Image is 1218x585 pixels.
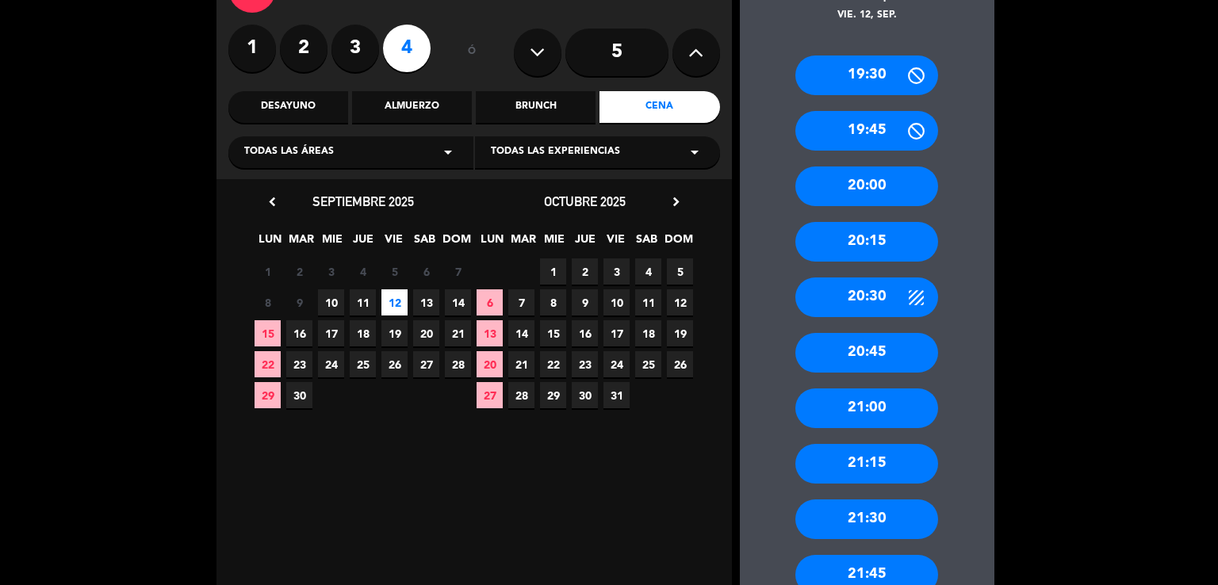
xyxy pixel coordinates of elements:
[257,230,283,256] span: LUN
[381,351,408,377] span: 26
[319,230,345,256] span: MIE
[795,388,938,428] div: 21:00
[286,258,312,285] span: 2
[442,230,469,256] span: DOM
[228,91,348,123] div: Desayuno
[318,351,344,377] span: 24
[508,289,534,315] span: 7
[381,258,408,285] span: 5
[540,320,566,346] span: 15
[508,382,534,408] span: 28
[795,222,938,262] div: 20:15
[477,320,503,346] span: 13
[318,289,344,315] span: 10
[603,289,630,315] span: 10
[510,230,536,256] span: MAR
[255,258,281,285] span: 1
[228,25,276,72] label: 1
[331,25,379,72] label: 3
[383,25,431,72] label: 4
[508,320,534,346] span: 14
[541,230,567,256] span: MIE
[413,351,439,377] span: 27
[685,143,704,162] i: arrow_drop_down
[667,289,693,315] span: 12
[477,289,503,315] span: 6
[603,230,629,256] span: VIE
[350,230,376,256] span: JUE
[795,111,938,151] div: 19:45
[603,320,630,346] span: 17
[312,193,414,209] span: septiembre 2025
[350,289,376,315] span: 11
[413,320,439,346] span: 20
[540,258,566,285] span: 1
[667,351,693,377] span: 26
[572,258,598,285] span: 2
[665,230,691,256] span: DOM
[286,320,312,346] span: 16
[476,91,596,123] div: Brunch
[318,258,344,285] span: 3
[439,143,458,162] i: arrow_drop_down
[795,499,938,539] div: 21:30
[668,193,684,210] i: chevron_right
[572,320,598,346] span: 16
[795,277,938,317] div: 20:30
[286,289,312,315] span: 9
[244,144,334,160] span: Todas las áreas
[540,382,566,408] span: 29
[350,258,376,285] span: 4
[603,382,630,408] span: 31
[479,230,505,256] span: LUN
[286,382,312,408] span: 30
[572,230,598,256] span: JUE
[540,289,566,315] span: 8
[544,193,626,209] span: octubre 2025
[352,91,472,123] div: Almuerzo
[318,320,344,346] span: 17
[280,25,327,72] label: 2
[572,351,598,377] span: 23
[413,258,439,285] span: 6
[740,8,994,24] div: vie. 12, sep.
[381,289,408,315] span: 12
[795,444,938,484] div: 21:15
[381,230,407,256] span: VIE
[635,258,661,285] span: 4
[412,230,438,256] span: SAB
[599,91,719,123] div: Cena
[446,25,498,80] div: ó
[477,382,503,408] span: 27
[350,351,376,377] span: 25
[255,320,281,346] span: 15
[288,230,314,256] span: MAR
[667,258,693,285] span: 5
[795,166,938,206] div: 20:00
[381,320,408,346] span: 19
[445,320,471,346] span: 21
[255,289,281,315] span: 8
[264,193,281,210] i: chevron_left
[413,289,439,315] span: 13
[508,351,534,377] span: 21
[445,351,471,377] span: 28
[603,258,630,285] span: 3
[445,258,471,285] span: 7
[635,289,661,315] span: 11
[445,289,471,315] span: 14
[634,230,660,256] span: SAB
[572,382,598,408] span: 30
[635,351,661,377] span: 25
[603,351,630,377] span: 24
[286,351,312,377] span: 23
[572,289,598,315] span: 9
[667,320,693,346] span: 19
[350,320,376,346] span: 18
[635,320,661,346] span: 18
[491,144,620,160] span: Todas las experiencias
[540,351,566,377] span: 22
[795,333,938,373] div: 20:45
[255,382,281,408] span: 29
[795,55,938,95] div: 19:30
